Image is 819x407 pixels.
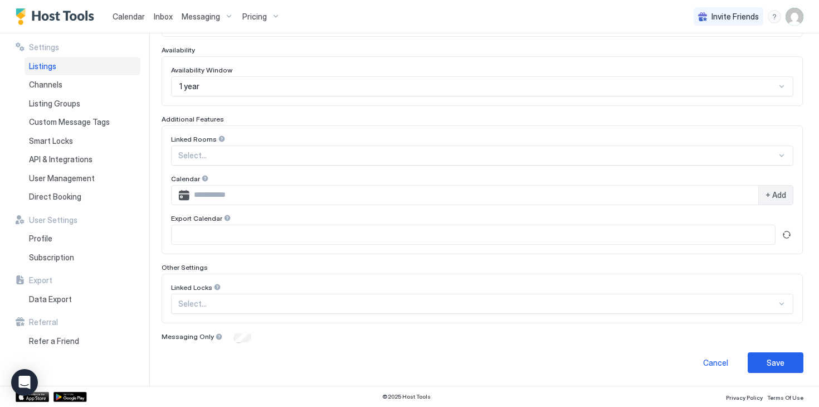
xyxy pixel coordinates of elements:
[786,8,803,26] div: User profile
[29,234,52,244] span: Profile
[113,11,145,22] a: Calendar
[162,332,214,341] span: Messaging Only
[767,357,784,369] div: Save
[688,352,743,373] button: Cancel
[29,42,59,52] span: Settings
[29,136,73,146] span: Smart Locks
[182,12,220,22] span: Messaging
[726,391,763,403] a: Privacy Policy
[25,332,140,351] a: Refer a Friend
[711,12,759,22] span: Invite Friends
[25,57,140,76] a: Listings
[748,352,803,373] button: Save
[768,10,781,23] div: menu
[25,248,140,267] a: Subscription
[16,8,99,25] a: Host Tools Logo
[382,393,431,400] span: © 2025 Host Tools
[29,61,56,71] span: Listings
[29,154,92,164] span: API & Integrations
[171,66,232,74] span: Availability Window
[154,11,173,22] a: Inbox
[171,135,217,143] span: Linked Rooms
[767,391,803,403] a: Terms Of Use
[25,75,140,94] a: Channels
[29,275,52,285] span: Export
[162,46,195,54] span: Availability
[172,225,775,244] input: Input Field
[29,336,79,346] span: Refer a Friend
[162,115,224,123] span: Additional Features
[25,132,140,151] a: Smart Locks
[703,357,728,369] div: Cancel
[171,214,222,222] span: Export Calendar
[25,169,140,188] a: User Management
[242,12,267,22] span: Pricing
[726,394,763,401] span: Privacy Policy
[29,80,62,90] span: Channels
[25,187,140,206] a: Direct Booking
[767,394,803,401] span: Terms Of Use
[189,186,758,205] input: Input Field
[780,228,793,241] button: Refresh
[29,294,72,304] span: Data Export
[11,369,38,396] div: Open Intercom Messenger
[25,150,140,169] a: API & Integrations
[179,81,199,91] span: 1 year
[29,117,110,127] span: Custom Message Tags
[25,94,140,113] a: Listing Groups
[29,173,95,183] span: User Management
[25,229,140,248] a: Profile
[29,253,74,263] span: Subscription
[113,12,145,21] span: Calendar
[29,215,77,225] span: User Settings
[766,190,786,200] span: + Add
[16,392,49,402] a: App Store
[25,113,140,132] a: Custom Message Tags
[171,283,212,292] span: Linked Locks
[29,192,81,202] span: Direct Booking
[25,290,140,309] a: Data Export
[162,263,208,272] span: Other Settings
[53,392,87,402] a: Google Play Store
[29,317,58,327] span: Referral
[154,12,173,21] span: Inbox
[171,175,200,183] span: Calendar
[29,99,80,109] span: Listing Groups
